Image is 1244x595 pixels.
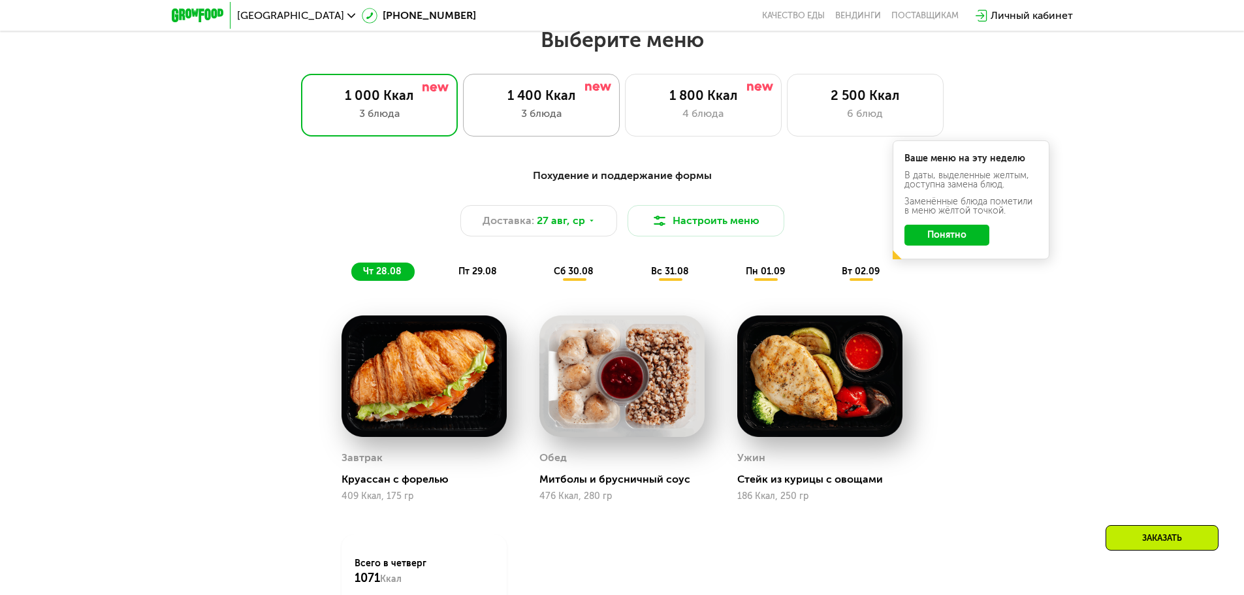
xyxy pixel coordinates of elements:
div: поставщикам [891,10,959,21]
button: Понятно [904,225,989,246]
div: Похудение и поддержание формы [236,168,1009,184]
span: пн 01.09 [746,266,785,277]
div: Заменённые блюда пометили в меню жёлтой точкой. [904,197,1038,216]
div: 186 Ккал, 250 гр [737,491,902,502]
span: Доставка: [483,213,534,229]
span: сб 30.08 [554,266,594,277]
div: 6 блюд [801,106,930,121]
span: 27 авг, ср [537,213,585,229]
a: [PHONE_NUMBER] [362,8,476,24]
div: Обед [539,448,567,468]
div: Ваше меню на эту неделю [904,154,1038,163]
span: Ккал [380,573,402,585]
div: 4 блюда [639,106,768,121]
div: 1 000 Ккал [315,88,444,103]
div: 409 Ккал, 175 гр [342,491,507,502]
div: Стейк из курицы с овощами [737,473,913,486]
div: 1 400 Ккал [477,88,606,103]
span: [GEOGRAPHIC_DATA] [237,10,344,21]
span: пт 29.08 [458,266,497,277]
h2: Выберите меню [42,27,1202,53]
div: Ужин [737,448,765,468]
div: Круассан с форелью [342,473,517,486]
div: В даты, выделенные желтым, доступна замена блюд. [904,171,1038,189]
div: 3 блюда [477,106,606,121]
span: чт 28.08 [363,266,402,277]
div: Заказать [1106,525,1219,551]
span: 1071 [355,571,380,585]
span: вс 31.08 [651,266,689,277]
div: 476 Ккал, 280 гр [539,491,705,502]
span: вт 02.09 [842,266,880,277]
div: 2 500 Ккал [801,88,930,103]
a: Вендинги [835,10,881,21]
div: 1 800 Ккал [639,88,768,103]
div: Митболы и брусничный соус [539,473,715,486]
div: Завтрак [342,448,383,468]
div: Всего в четверг [355,557,494,586]
div: 3 блюда [315,106,444,121]
a: Качество еды [762,10,825,21]
div: Личный кабинет [991,8,1073,24]
button: Настроить меню [628,205,784,236]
